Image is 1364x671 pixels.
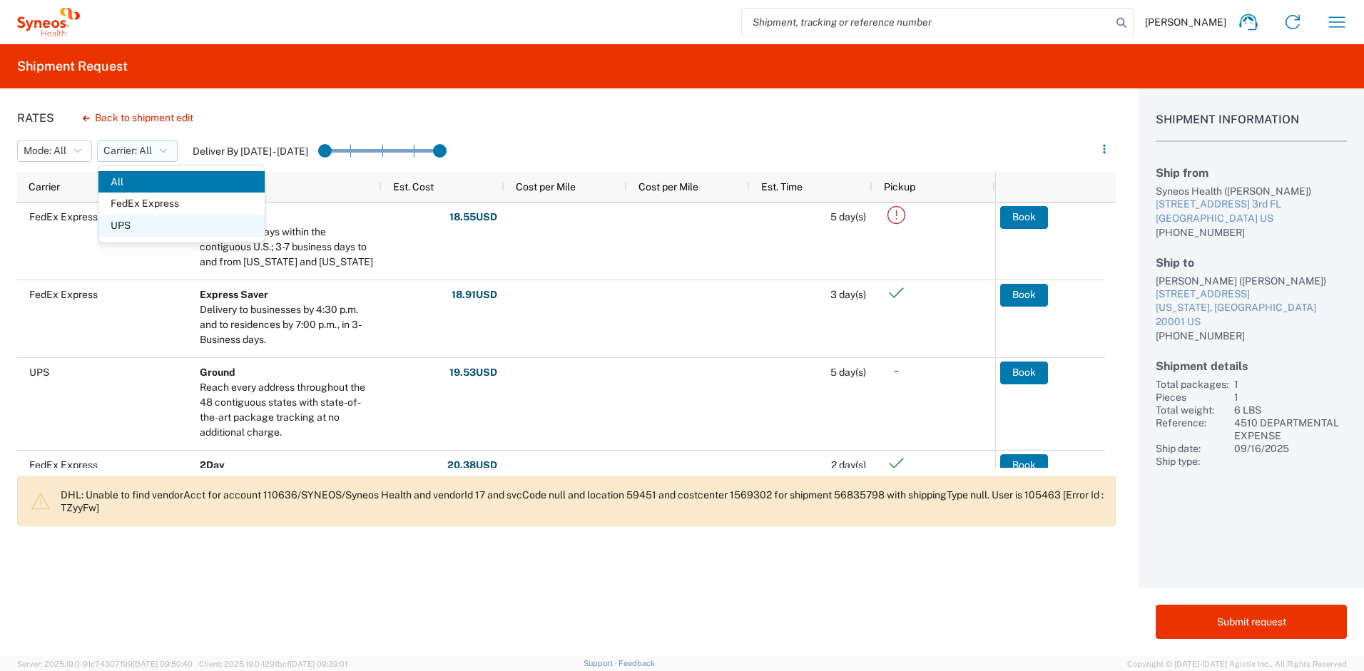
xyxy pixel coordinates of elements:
[393,181,434,193] span: Est. Cost
[447,459,497,472] strong: 20.38 USD
[61,488,1104,514] p: DHL: Unable to find vendorAcct for account 110636/SYNEOS/Syneos Health and vendorId 17 and svcCod...
[1156,605,1347,639] button: Submit request
[17,660,193,668] span: Server: 2025.19.0-91c74307f99
[1145,16,1226,29] span: [PERSON_NAME]
[200,380,375,440] div: Reach every address throughout the 48 contiguous states with state-of-the-art package tracking at...
[830,289,866,300] span: 3 day(s)
[29,211,98,222] span: FedEx Express
[200,225,375,270] div: 1-5 business days within the contiguous U.S.; 3-7 business days to and from Alaska and Hawaii
[103,144,152,158] span: Carrier: All
[1156,378,1228,391] div: Total packages:
[1156,287,1347,329] a: [STREET_ADDRESS][US_STATE], [GEOGRAPHIC_DATA] 20001 US
[1156,391,1228,404] div: Pieces
[98,171,265,193] span: All
[29,181,60,193] span: Carrier
[200,289,268,300] b: Express Saver
[1234,442,1347,455] div: 09/16/2025
[1156,416,1228,442] div: Reference:
[1000,284,1048,307] button: Book
[1156,226,1347,239] div: [PHONE_NUMBER]
[451,284,498,307] button: 18.91USD
[17,111,54,125] h1: Rates
[1156,275,1347,287] div: [PERSON_NAME] ([PERSON_NAME])
[17,58,128,75] h2: Shipment Request
[1156,166,1347,180] h2: Ship from
[830,211,866,222] span: 5 day(s)
[1000,362,1048,384] button: Book
[761,181,803,193] span: Est. Time
[199,660,347,668] span: Client: 2025.19.0-129fbcf
[516,181,576,193] span: Cost per Mile
[619,659,655,667] a: Feedback
[1156,113,1347,142] h1: Shipment Information
[1000,454,1048,477] button: Book
[24,144,66,158] span: Mode: All
[1156,212,1347,226] div: [GEOGRAPHIC_DATA] US
[290,660,347,668] span: [DATE] 09:39:01
[449,210,497,224] strong: 18.55 USD
[638,181,698,193] span: Cost per Mile
[584,659,619,667] a: Support
[830,367,866,378] span: 5 day(s)
[1234,404,1347,416] div: 6 LBS
[200,459,225,471] b: 2Day
[447,454,498,477] button: 20.38USD
[449,366,497,379] strong: 19.53 USD
[1234,391,1347,404] div: 1
[1156,301,1347,329] div: [US_STATE], [GEOGRAPHIC_DATA] 20001 US
[1156,329,1347,342] div: [PHONE_NUMBER]
[29,367,49,378] span: UPS
[1156,287,1347,302] div: [STREET_ADDRESS]
[200,367,235,378] b: Ground
[98,193,265,215] span: FedEx Express
[97,140,178,162] button: Carrier: All
[17,140,92,162] button: Mode: All
[1156,185,1347,198] div: Syneos Health ([PERSON_NAME])
[742,9,1111,36] input: Shipment, tracking or reference number
[452,288,497,302] strong: 18.91 USD
[71,106,205,130] button: Back to shipment edit
[98,215,265,237] span: UPS
[1156,198,1347,225] a: [STREET_ADDRESS] 3rd FL[GEOGRAPHIC_DATA] US
[884,181,915,193] span: Pickup
[29,289,98,300] span: FedEx Express
[449,206,498,229] button: 18.55USD
[1156,442,1228,455] div: Ship date:
[200,302,375,347] div: Delivery to businesses by 4:30 p.m. and to residences by 7:00 p.m., in 3-Business days.
[1156,404,1228,416] div: Total weight:
[193,145,308,158] label: Deliver By [DATE] - [DATE]
[133,660,193,668] span: [DATE] 09:50:40
[449,362,498,384] button: 19.53USD
[1156,455,1228,468] div: Ship type:
[1156,359,1347,373] h2: Shipment details
[1127,657,1347,670] span: Copyright © [DATE]-[DATE] Agistix Inc., All Rights Reserved
[29,459,98,471] span: FedEx Express
[831,459,866,471] span: 2 day(s)
[1156,256,1347,270] h2: Ship to
[1234,378,1347,391] div: 1
[1234,416,1347,442] div: 4510 DEPARTMENTAL EXPENSE
[1156,198,1347,212] div: [STREET_ADDRESS] 3rd FL
[1000,206,1048,229] button: Book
